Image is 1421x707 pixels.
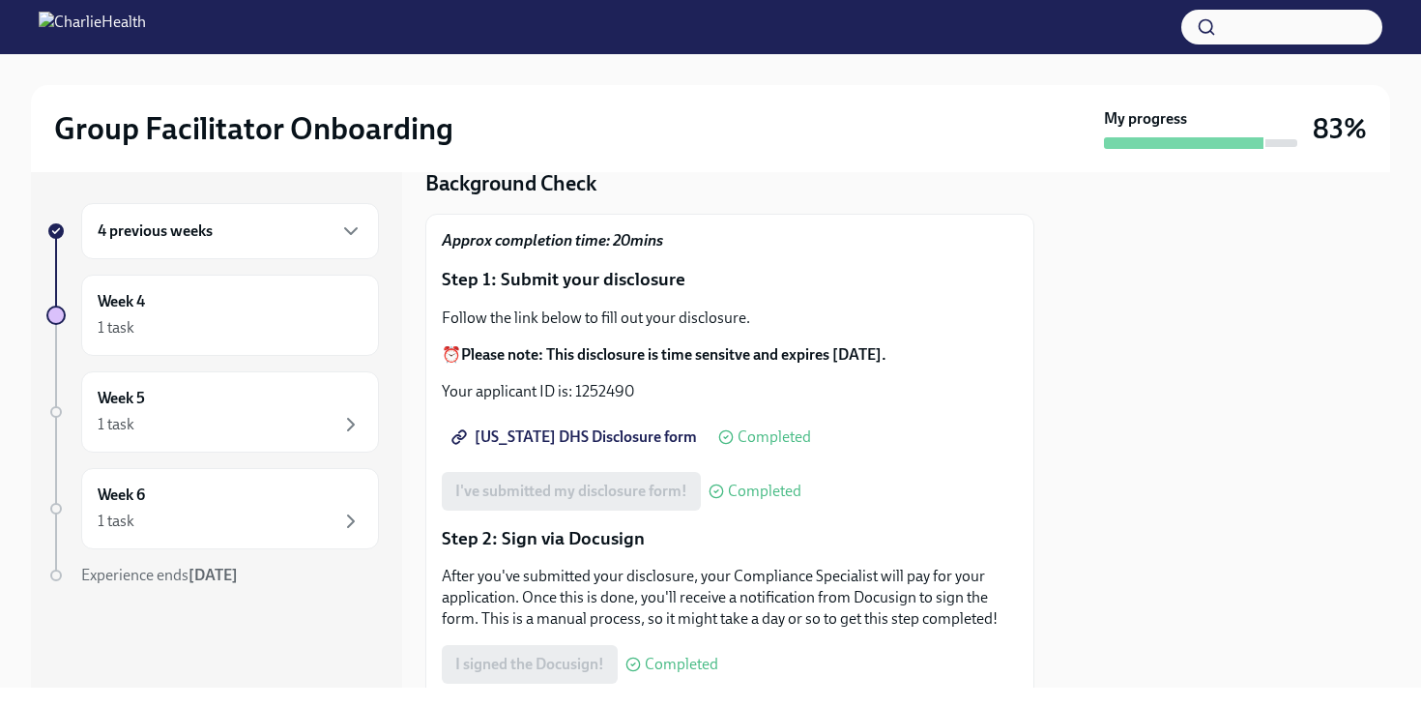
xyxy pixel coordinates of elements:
a: [US_STATE] DHS Disclosure form [442,418,710,457]
h2: Group Facilitator Onboarding [54,109,453,148]
h6: Week 4 [98,291,145,312]
div: 1 task [98,511,134,532]
div: 1 task [98,414,134,435]
div: 4 previous weeks [81,203,379,259]
span: Completed [738,429,811,445]
span: Completed [728,484,801,499]
p: Your applicant ID is: 1252490 [442,381,1018,402]
span: Completed [645,657,718,672]
strong: My progress [1104,108,1187,130]
a: Week 41 task [46,275,379,356]
h6: Week 5 [98,388,145,409]
p: After you've submitted your disclosure, your Compliance Specialist will pay for your application.... [442,566,1018,630]
h3: 83% [1313,111,1367,146]
strong: Approx completion time: 20mins [442,231,663,250]
img: CharlieHealth [39,12,146,43]
p: Step 2: Sign via Docusign [442,526,1018,551]
p: Follow the link below to fill out your disclosure. [442,308,1018,329]
span: [US_STATE] DHS Disclosure form [455,427,697,447]
strong: [DATE] [188,566,238,584]
a: Week 51 task [46,371,379,453]
span: Experience ends [81,566,238,584]
p: Step 1: Submit your disclosure [442,267,1018,292]
strong: Please note: This disclosure is time sensitve and expires [DATE]. [461,345,886,364]
h6: 4 previous weeks [98,221,213,242]
p: ⏰ [442,344,1018,366]
h6: Week 6 [98,485,145,506]
a: Week 61 task [46,468,379,549]
div: 1 task [98,317,134,339]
